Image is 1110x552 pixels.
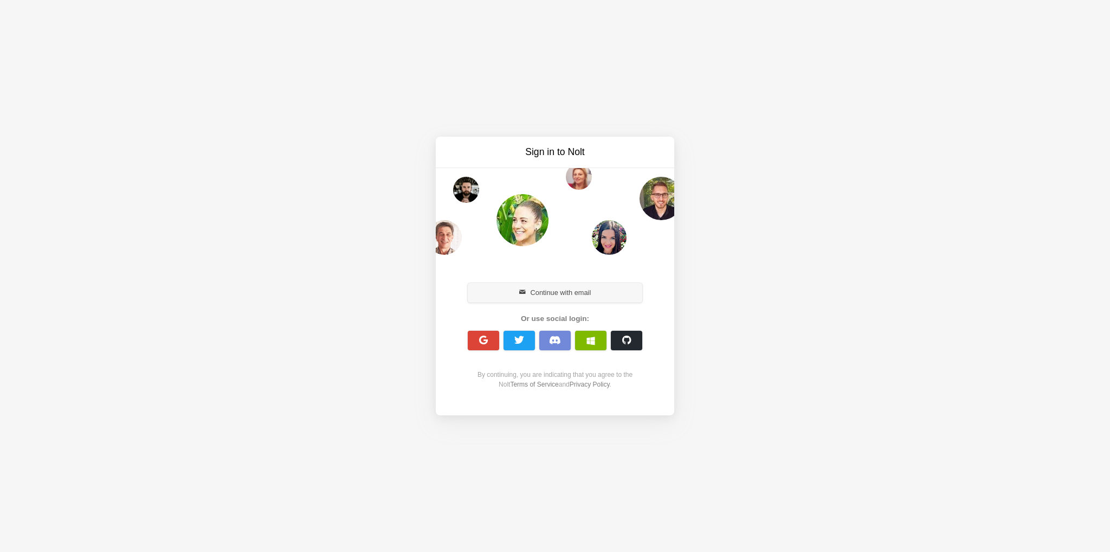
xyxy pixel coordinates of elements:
div: Or use social login: [462,313,648,324]
h3: Sign in to Nolt [464,145,646,159]
a: Terms of Service [510,381,558,388]
a: Privacy Policy [570,381,610,388]
div: By continuing, you are indicating that you agree to the Nolt and . [462,370,648,389]
button: Continue with email [468,283,642,303]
